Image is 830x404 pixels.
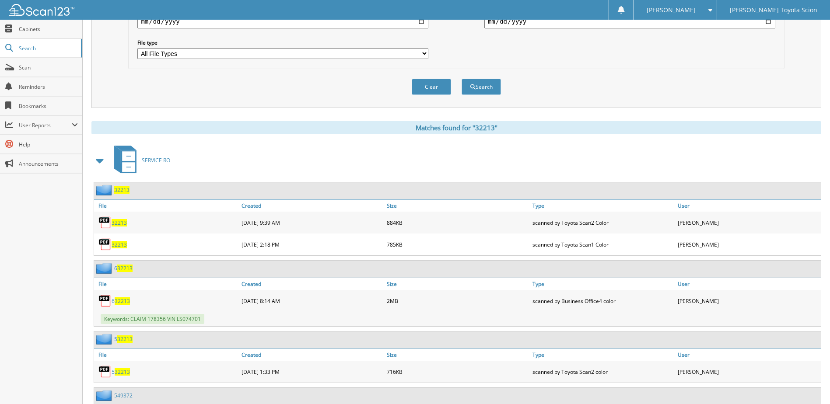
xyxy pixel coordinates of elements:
a: SERVICE RO [109,143,170,178]
a: 532213 [114,335,133,343]
iframe: Chat Widget [786,362,830,404]
img: PDF.png [98,238,112,251]
a: File [94,200,239,212]
div: scanned by Toyota Scan2 color [530,363,676,380]
a: Type [530,278,676,290]
a: 632213 [112,297,130,305]
img: scan123-logo-white.svg [9,4,74,16]
a: Created [239,278,385,290]
a: Created [239,349,385,361]
div: [DATE] 8:14 AM [239,292,385,310]
span: User Reports [19,122,72,129]
div: [PERSON_NAME] [676,214,821,231]
a: 32213 [112,219,127,226]
a: File [94,349,239,361]
span: 32213 [115,297,130,305]
img: PDF.png [98,216,112,229]
div: [PERSON_NAME] [676,292,821,310]
a: Size [385,349,530,361]
a: 632213 [114,265,133,272]
a: User [676,200,821,212]
a: 532213 [112,368,130,376]
div: scanned by Toyota Scan2 Color [530,214,676,231]
span: Cabinets [19,25,78,33]
span: 32213 [115,368,130,376]
span: [PERSON_NAME] [647,7,696,13]
img: folder2.png [96,263,114,274]
span: Bookmarks [19,102,78,110]
img: folder2.png [96,185,114,195]
a: 32213 [112,241,127,248]
button: Search [462,79,501,95]
a: Type [530,349,676,361]
div: [PERSON_NAME] [676,363,821,380]
span: Help [19,141,78,148]
span: Reminders [19,83,78,91]
div: scanned by Business Office4 color [530,292,676,310]
a: Size [385,278,530,290]
a: Type [530,200,676,212]
input: start [137,14,428,28]
span: 32213 [117,265,133,272]
div: 716KB [385,363,530,380]
div: [DATE] 1:33 PM [239,363,385,380]
span: Search [19,45,77,52]
span: SERVICE RO [142,157,170,164]
img: PDF.png [98,365,112,378]
div: 884KB [385,214,530,231]
div: [PERSON_NAME] [676,236,821,253]
span: Announcements [19,160,78,167]
span: Keywords: CLAIM 178356 VIN LS074701 [101,314,204,324]
img: PDF.png [98,294,112,307]
a: File [94,278,239,290]
img: folder2.png [96,390,114,401]
div: scanned by Toyota Scan1 Color [530,236,676,253]
a: 549372 [114,392,133,399]
input: end [484,14,775,28]
img: folder2.png [96,334,114,345]
span: 32213 [117,335,133,343]
a: Created [239,200,385,212]
span: Scan [19,64,78,71]
div: 785KB [385,236,530,253]
a: User [676,278,821,290]
div: 2MB [385,292,530,310]
span: [PERSON_NAME] Toyota Scion [730,7,817,13]
div: [DATE] 9:39 AM [239,214,385,231]
div: Matches found for "32213" [91,121,821,134]
a: Size [385,200,530,212]
button: Clear [412,79,451,95]
a: 32213 [114,186,130,194]
div: [DATE] 2:18 PM [239,236,385,253]
label: File type [137,39,428,46]
a: User [676,349,821,361]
